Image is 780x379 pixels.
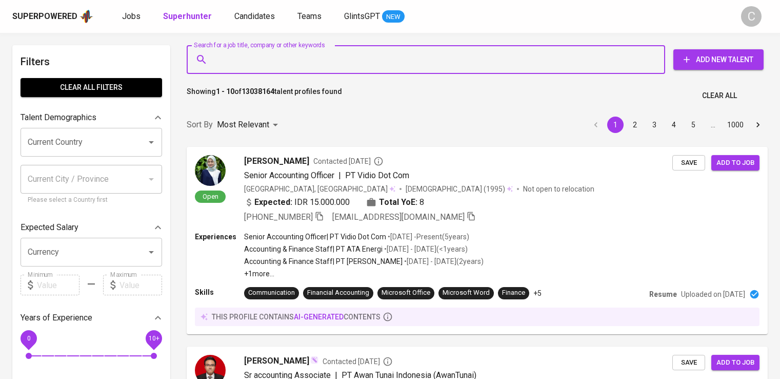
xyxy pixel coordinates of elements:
[195,155,226,186] img: 1ade639970a0a26d49234b84af85db3b.jpg
[323,356,393,367] span: Contacted [DATE]
[187,86,342,105] p: Showing of talent profiles found
[254,196,292,209] b: Expected:
[29,81,154,94] span: Clear All filters
[144,245,158,259] button: Open
[12,9,93,24] a: Superpoweredapp logo
[373,156,384,166] svg: By Batam recruiter
[711,355,759,371] button: Add to job
[523,184,594,194] p: Not open to relocation
[21,111,96,124] p: Talent Demographics
[242,87,274,96] b: 13038164
[244,196,350,209] div: IDR 15.000.000
[681,289,745,299] p: Uploaded on [DATE]
[403,256,484,267] p: • [DATE] - [DATE] ( 2 years )
[383,356,393,367] svg: By Batam recruiter
[502,288,525,298] div: Finance
[144,135,158,149] button: Open
[294,313,344,321] span: AI-generated
[677,357,700,369] span: Save
[666,117,682,133] button: Go to page 4
[382,288,430,298] div: Microsoft Office
[382,12,405,22] span: NEW
[234,11,275,21] span: Candidates
[244,256,403,267] p: Accounting & Finance Staff | PT [PERSON_NAME]
[212,312,381,322] p: this profile contains contents
[119,275,162,295] input: Value
[297,11,322,21] span: Teams
[705,120,721,130] div: …
[649,289,677,299] p: Resume
[217,119,269,131] p: Most Relevant
[627,117,643,133] button: Go to page 2
[386,232,469,242] p: • [DATE] - Present ( 5 years )
[21,107,162,128] div: Talent Demographics
[244,232,386,242] p: Senior Accounting Officer | PT Vidio Dot Com
[383,244,468,254] p: • [DATE] - [DATE] ( <1 years )
[607,117,624,133] button: page 1
[698,86,741,105] button: Clear All
[122,11,141,21] span: Jobs
[216,87,234,96] b: 1 - 10
[37,275,79,295] input: Value
[313,156,384,166] span: Contacted [DATE]
[716,157,754,169] span: Add to job
[297,10,324,23] a: Teams
[379,196,417,209] b: Total YoE:
[672,155,705,171] button: Save
[244,170,334,180] span: Senior Accounting Officer
[217,116,282,135] div: Most Relevant
[702,89,737,102] span: Clear All
[21,312,92,324] p: Years of Experience
[685,117,702,133] button: Go to page 5
[344,10,405,23] a: GlintsGPT NEW
[673,49,764,70] button: Add New Talent
[12,11,77,23] div: Superpowered
[711,155,759,171] button: Add to job
[244,212,313,222] span: [PHONE_NUMBER]
[750,117,766,133] button: Go to next page
[248,288,295,298] div: Communication
[419,196,424,209] span: 8
[148,335,159,342] span: 10+
[244,244,383,254] p: Accounting & Finance Staff | PT ATA Energi
[443,288,490,298] div: Microsoft Word
[533,288,542,298] p: +5
[244,155,309,167] span: [PERSON_NAME]
[338,169,341,182] span: |
[21,53,162,70] h6: Filters
[21,217,162,238] div: Expected Salary
[332,212,465,222] span: [EMAIL_ADDRESS][DOMAIN_NAME]
[28,195,155,205] p: Please select a Country first
[677,157,700,169] span: Save
[406,184,484,194] span: [DEMOGRAPHIC_DATA]
[244,355,309,367] span: [PERSON_NAME]
[163,10,214,23] a: Superhunter
[27,335,30,342] span: 0
[195,232,244,242] p: Experiences
[724,117,747,133] button: Go to page 1000
[244,269,484,279] p: +1 more ...
[682,53,755,66] span: Add New Talent
[307,288,369,298] div: Financial Accounting
[187,147,768,334] a: Open[PERSON_NAME]Contacted [DATE]Senior Accounting Officer|PT Vidio Dot Com[GEOGRAPHIC_DATA], [GE...
[741,6,762,27] div: C
[344,11,380,21] span: GlintsGPT
[310,356,318,364] img: magic_wand.svg
[244,184,395,194] div: [GEOGRAPHIC_DATA], [GEOGRAPHIC_DATA]
[79,9,93,24] img: app logo
[163,11,212,21] b: Superhunter
[21,78,162,97] button: Clear All filters
[21,221,78,234] p: Expected Salary
[345,170,409,180] span: PT Vidio Dot Com
[195,287,244,297] p: Skills
[198,192,223,201] span: Open
[187,119,213,131] p: Sort By
[716,357,754,369] span: Add to job
[646,117,663,133] button: Go to page 3
[234,10,277,23] a: Candidates
[672,355,705,371] button: Save
[21,308,162,328] div: Years of Experience
[122,10,143,23] a: Jobs
[586,117,768,133] nav: pagination navigation
[406,184,513,194] div: (1995)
